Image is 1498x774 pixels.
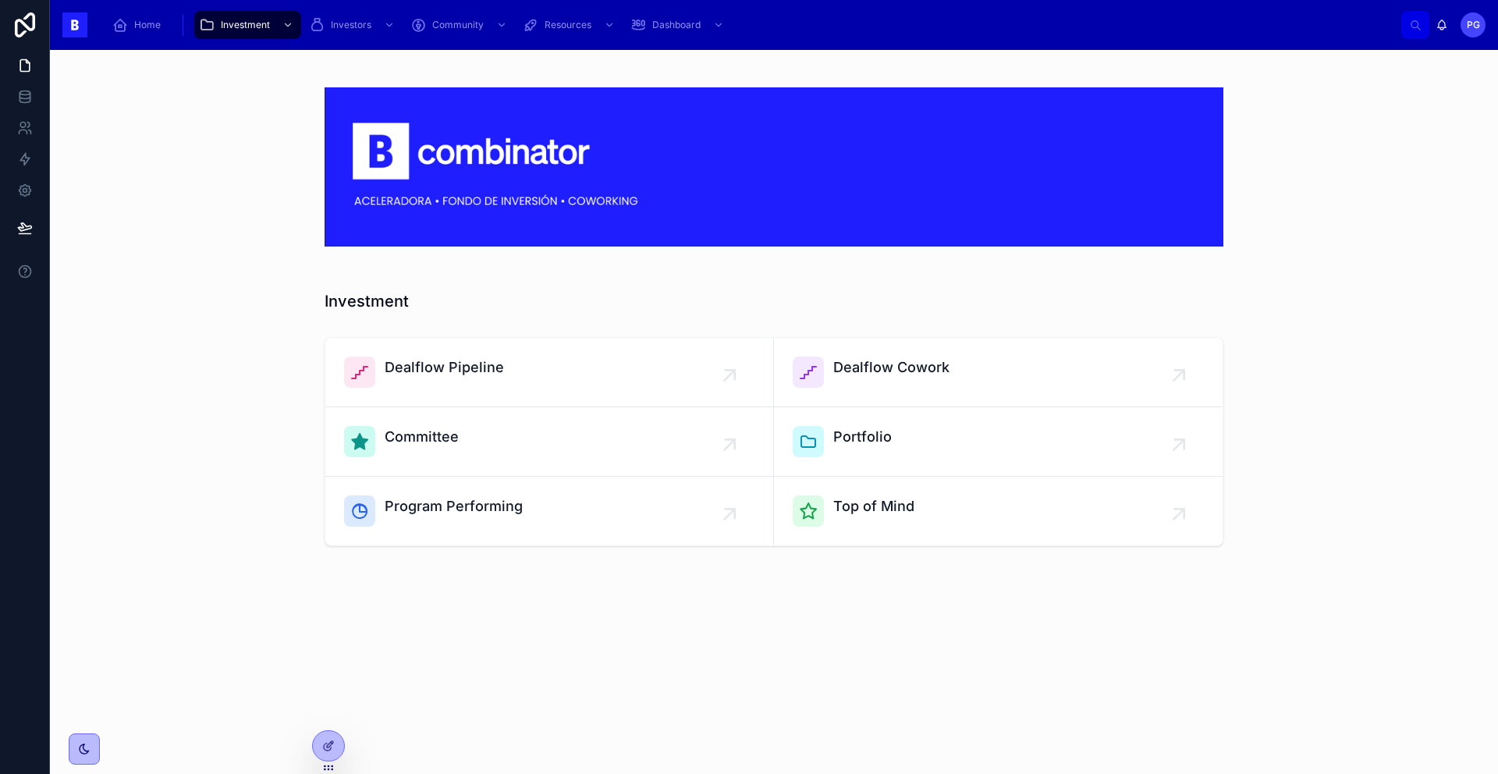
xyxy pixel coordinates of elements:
[518,11,623,39] a: Resources
[774,338,1223,407] a: Dealflow Cowork
[385,357,504,378] span: Dealflow Pipeline
[385,426,459,448] span: Committee
[100,8,1401,42] div: scrollable content
[325,290,409,312] h1: Investment
[652,19,701,31] span: Dashboard
[62,12,87,37] img: App logo
[833,426,892,448] span: Portfolio
[1467,19,1480,31] span: PG
[774,477,1223,545] a: Top of Mind
[833,495,914,517] span: Top of Mind
[774,407,1223,477] a: Portfolio
[833,357,950,378] span: Dealflow Cowork
[325,407,774,477] a: Committee
[545,19,591,31] span: Resources
[385,495,523,517] span: Program Performing
[406,11,515,39] a: Community
[325,477,774,545] a: Program Performing
[626,11,732,39] a: Dashboard
[325,87,1223,247] img: 18590-Captura-de-Pantalla-2024-03-07-a-las-17.49.44.png
[304,11,403,39] a: Investors
[194,11,301,39] a: Investment
[331,19,371,31] span: Investors
[134,19,161,31] span: Home
[108,11,172,39] a: Home
[325,338,774,407] a: Dealflow Pipeline
[432,19,484,31] span: Community
[221,19,270,31] span: Investment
